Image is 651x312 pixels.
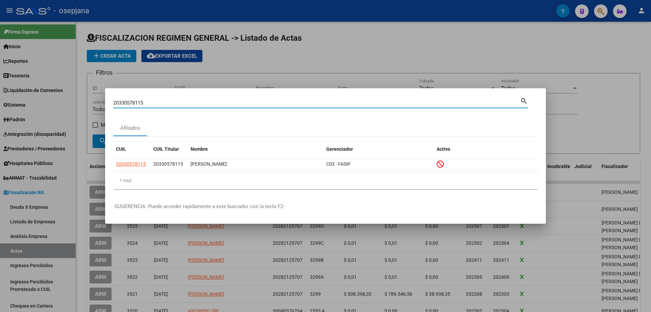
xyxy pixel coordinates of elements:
[153,161,183,167] span: 20330578115
[437,146,450,152] span: Activo
[116,161,146,167] span: 20330578115
[628,289,644,305] iframe: Intercom live chat
[191,146,208,152] span: Nombre
[323,142,434,157] datatable-header-cell: Gerenciador
[520,96,528,105] mat-icon: search
[113,172,538,189] div: 1 total
[113,203,538,210] p: -SUGERENCIA: Puede acceder rapidamente a este buscador con la tecla F2-
[113,142,151,157] datatable-header-cell: CUIL
[188,142,323,157] datatable-header-cell: Nombre
[191,160,321,168] div: [PERSON_NAME]
[116,146,126,152] span: CUIL
[326,146,353,152] span: Gerenciador
[434,142,538,157] datatable-header-cell: Activo
[120,124,140,132] div: Afiliados
[151,142,188,157] datatable-header-cell: CUIL Titular
[326,161,351,167] span: C03 - FASIP
[153,146,179,152] span: CUIL Titular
